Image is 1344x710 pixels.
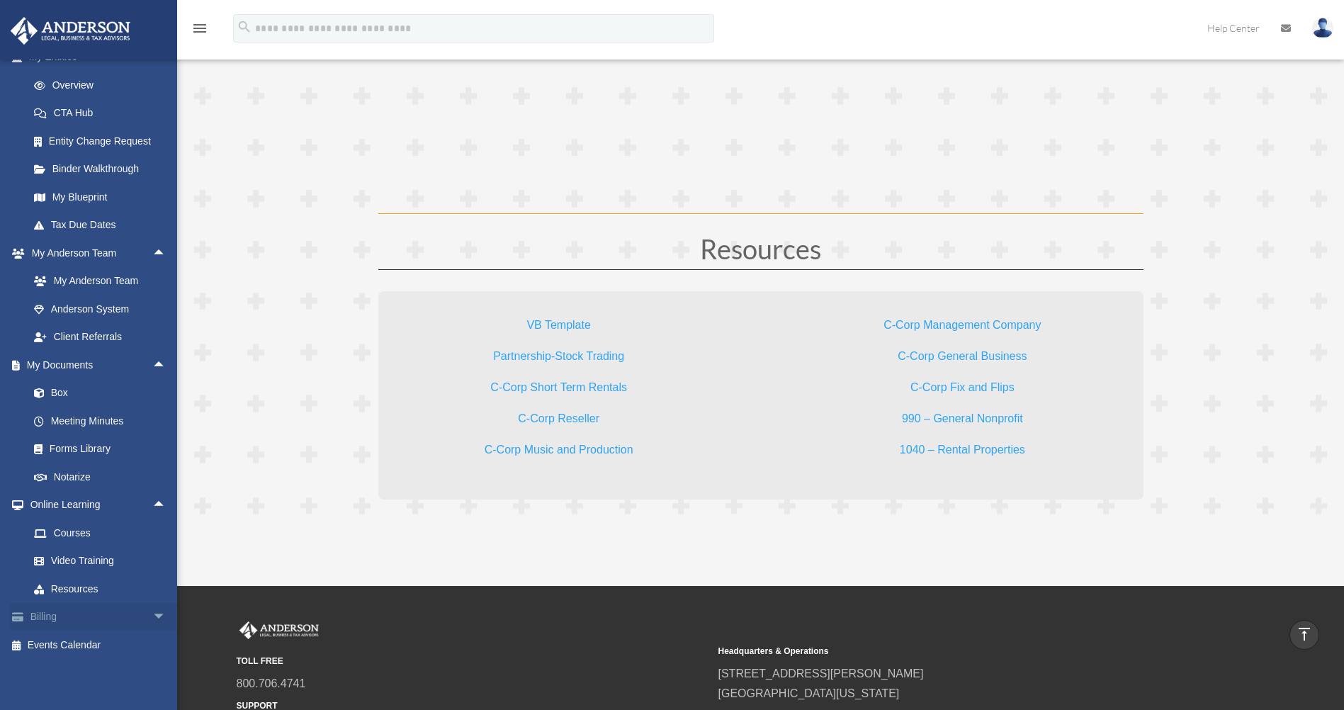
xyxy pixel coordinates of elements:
a: Anderson System [20,295,188,323]
a: CTA Hub [20,99,188,128]
a: menu [191,25,208,37]
span: arrow_drop_up [152,239,181,268]
a: Box [20,379,188,407]
a: Meeting Minutes [20,407,188,435]
a: [GEOGRAPHIC_DATA][US_STATE] [718,687,900,699]
a: Tax Due Dates [20,211,188,240]
a: Client Referrals [20,323,188,351]
span: arrow_drop_up [152,491,181,520]
a: Billingarrow_drop_down [10,603,188,631]
a: Notarize [20,463,188,491]
span: arrow_drop_up [152,351,181,380]
a: C-Corp Reseller [518,412,599,432]
a: Online Learningarrow_drop_up [10,491,188,519]
a: My Anderson Team [20,267,188,295]
span: arrow_drop_down [152,603,181,632]
a: C-Corp Fix and Flips [910,381,1015,400]
a: VB Template [526,319,590,338]
a: vertical_align_top [1289,620,1319,650]
a: Partnership-Stock Trading [493,350,624,369]
small: Headquarters & Operations [718,644,1190,659]
a: C-Corp Music and Production [485,444,633,463]
a: Courses [20,519,188,547]
small: TOLL FREE [237,654,708,669]
a: Resources [20,575,188,603]
a: My Blueprint [20,183,188,211]
a: C-Corp Short Term Rentals [490,381,627,400]
img: Anderson Advisors Platinum Portal [6,17,135,45]
i: search [237,19,252,35]
a: Video Training [20,547,188,575]
img: Anderson Advisors Platinum Portal [237,621,322,640]
i: vertical_align_top [1296,626,1313,643]
a: 800.706.4741 [237,677,306,689]
a: Forms Library [20,435,188,463]
a: 990 – General Nonprofit [902,412,1023,432]
a: Events Calendar [10,631,188,659]
i: menu [191,20,208,37]
a: Binder Walkthrough [20,155,188,184]
a: 1040 – Rental Properties [900,444,1025,463]
a: My Anderson Teamarrow_drop_up [10,239,188,267]
a: Entity Change Request [20,127,188,155]
h1: Resources [378,235,1143,269]
img: User Pic [1312,18,1333,38]
a: C-Corp Management Company [883,319,1041,338]
a: C-Corp General Business [898,350,1027,369]
a: Overview [20,71,188,99]
a: My Documentsarrow_drop_up [10,351,188,379]
a: [STREET_ADDRESS][PERSON_NAME] [718,667,924,680]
